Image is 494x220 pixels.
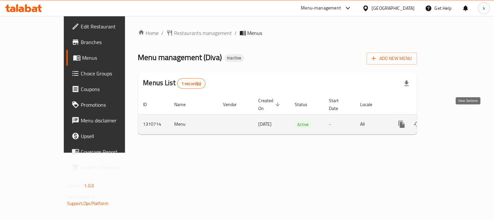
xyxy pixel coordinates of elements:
[301,4,341,12] div: Menu-management
[66,34,146,50] a: Branches
[389,95,462,115] th: Actions
[84,181,94,190] span: 1.0.0
[355,114,389,134] td: All
[295,101,316,108] span: Status
[169,114,218,134] td: Menu
[138,95,462,134] table: enhanced table
[295,121,312,128] span: Active
[259,97,282,112] span: Created On
[67,193,97,201] span: Get support on:
[66,50,146,66] a: Menus
[66,97,146,113] a: Promotions
[410,117,425,132] button: Change Status
[223,101,246,108] span: Vendor
[82,54,141,62] span: Menus
[177,81,205,87] span: 1 record(s)
[81,164,141,171] span: Grocery Checklist
[174,29,232,37] span: Restaurants management
[166,29,232,37] a: Restaurants management
[66,19,146,34] a: Edit Restaurant
[66,128,146,144] a: Upsell
[66,66,146,81] a: Choice Groups
[81,117,141,124] span: Menu disclaimer
[66,81,146,97] a: Coupons
[66,144,146,160] a: Coverage Report
[138,29,159,37] a: Home
[225,54,244,62] div: Inactive
[162,29,164,37] li: /
[360,101,381,108] span: Locale
[225,55,244,61] span: Inactive
[367,53,417,65] button: Add New Menu
[399,76,415,91] div: Export file
[259,120,272,128] span: [DATE]
[138,114,169,134] td: 1310714
[329,97,347,112] span: Start Date
[81,23,141,30] span: Edit Restaurant
[138,50,222,65] span: Menu management ( Diva )
[394,117,410,132] button: more
[324,114,355,134] td: -
[372,5,415,12] div: [GEOGRAPHIC_DATA]
[295,120,312,128] div: Active
[235,29,237,37] li: /
[67,199,108,208] a: Support.OpsPlatform
[177,78,205,89] div: Total records count
[81,132,141,140] span: Upsell
[143,78,205,89] h2: Menus List
[81,148,141,156] span: Coverage Report
[138,29,417,37] nav: breadcrumb
[66,113,146,128] a: Menu disclaimer
[66,160,146,175] a: Grocery Checklist
[81,38,141,46] span: Branches
[81,101,141,109] span: Promotions
[143,101,156,108] span: ID
[175,101,194,108] span: Name
[81,70,141,77] span: Choice Groups
[247,29,262,37] span: Menus
[81,85,141,93] span: Coupons
[483,5,485,12] span: k
[372,55,412,63] span: Add New Menu
[67,181,83,190] span: Version:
